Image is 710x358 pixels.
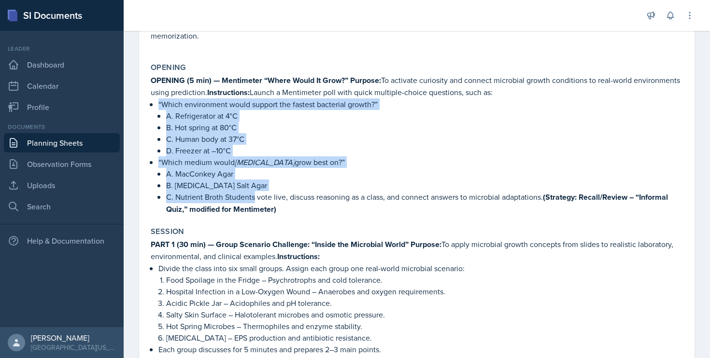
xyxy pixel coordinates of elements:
p: Each group discusses for 5 minutes and prepares 2–3 main points. [158,344,683,355]
p: D. Freezer at –10°C [166,145,683,156]
p: C. Nutrient Broth Students vote live, discuss reasoning as a class, and connect answers to microb... [166,191,683,215]
em: [MEDICAL_DATA] [235,157,295,167]
a: Planning Sheets [4,133,120,152]
p: “Which environment would support the fastest bacterial growth?” [158,98,683,110]
p: B. [MEDICAL_DATA] Salt Agar [166,179,683,191]
p: A. MacConkey Agar [166,168,683,179]
strong: Instructions: [277,251,320,262]
p: C. Human body at 37°C [166,133,683,145]
strong: OPENING (5 min) — Mentimeter “Where Would It Grow?” Purpose: [151,75,381,86]
label: Session [151,227,185,236]
a: Uploads [4,176,120,195]
p: To activate curiosity and connect microbial growth conditions to real-world environments using pr... [151,74,683,98]
p: “Which medium would grow best on?” [158,156,683,168]
p: Salty Skin Surface – Halotolerant microbes and osmotic pressure. [166,309,683,320]
label: Opening [151,63,186,72]
p: Divide the class into six small groups. Assign each group one real-world microbial scenario: [158,262,683,274]
p: B. Hot spring at 80°C [166,122,683,133]
div: [PERSON_NAME] [31,333,116,343]
a: Dashboard [4,55,120,74]
p: Hot Spring Microbes – Thermophiles and enzyme stability. [166,320,683,332]
div: Help & Documentation [4,231,120,250]
strong: Instructions: [207,87,250,98]
p: A. Refrigerator at 4°C [166,110,683,122]
a: Calendar [4,76,120,96]
p: Acidic Pickle Jar – Acidophiles and pH tolerance. [166,297,683,309]
p: Food Spoilage in the Fridge – Psychrotrophs and cold tolerance. [166,274,683,286]
div: [GEOGRAPHIC_DATA][US_STATE] [31,343,116,352]
strong: PART 1 (30 min) — Group Scenario Challenge: “Inside the Microbial World” Purpose: [151,239,441,250]
a: Search [4,197,120,216]
p: Hospital Infection in a Low-Oxygen Wound – Anaerobes and oxygen requirements. [166,286,683,297]
a: Observation Forms [4,154,120,174]
div: Leader [4,44,120,53]
p: To apply microbial growth concepts from slides to realistic laboratory, environmental, and clinic... [151,238,683,262]
a: Profile [4,97,120,117]
div: Documents [4,123,120,131]
p: [MEDICAL_DATA] – EPS production and antibiotic resistance. [166,332,683,344]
